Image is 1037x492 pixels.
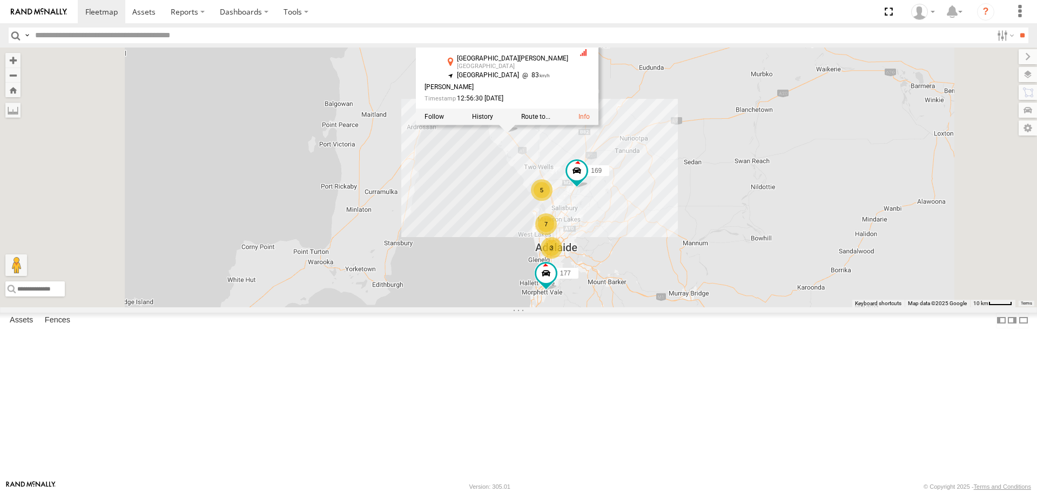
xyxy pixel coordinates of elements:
[5,103,21,118] label: Measure
[39,313,76,328] label: Fences
[578,113,590,121] a: View Asset Details
[974,483,1031,490] a: Terms and Conditions
[577,49,590,57] div: GSM Signal = 1
[425,96,568,103] div: Date/time of location update
[5,68,21,83] button: Zoom out
[5,53,21,68] button: Zoom in
[4,313,38,328] label: Assets
[908,300,967,306] span: Map data ©2025 Google
[5,254,27,276] button: Drag Pegman onto the map to open Street View
[11,8,67,16] img: rand-logo.svg
[425,113,444,121] label: Realtime tracking of Asset
[996,313,1007,328] label: Dock Summary Table to the Left
[1019,120,1037,136] label: Map Settings
[970,300,1015,307] button: Map Scale: 10 km per 40 pixels
[531,179,553,201] div: 5
[591,167,602,175] span: 169
[5,83,21,97] button: Zoom Home
[1021,301,1032,305] a: Terms
[1007,313,1018,328] label: Dock Summary Table to the Right
[425,84,568,91] div: [PERSON_NAME]
[924,483,1031,490] div: © Copyright 2025 -
[472,113,493,121] label: View Asset History
[6,481,56,492] a: Visit our Website
[521,113,550,121] label: Route To Location
[907,4,939,20] div: Amin Vahidinezhad
[560,270,571,278] span: 177
[535,213,557,235] div: 7
[457,56,568,63] div: [GEOGRAPHIC_DATA][PERSON_NAME]
[457,72,519,79] span: [GEOGRAPHIC_DATA]
[993,28,1016,43] label: Search Filter Options
[977,3,994,21] i: ?
[973,300,988,306] span: 10 km
[23,28,31,43] label: Search Query
[457,64,568,70] div: [GEOGRAPHIC_DATA]
[469,483,510,490] div: Version: 305.01
[855,300,901,307] button: Keyboard shortcuts
[519,72,550,79] span: 83
[541,237,562,259] div: 3
[1018,313,1029,328] label: Hide Summary Table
